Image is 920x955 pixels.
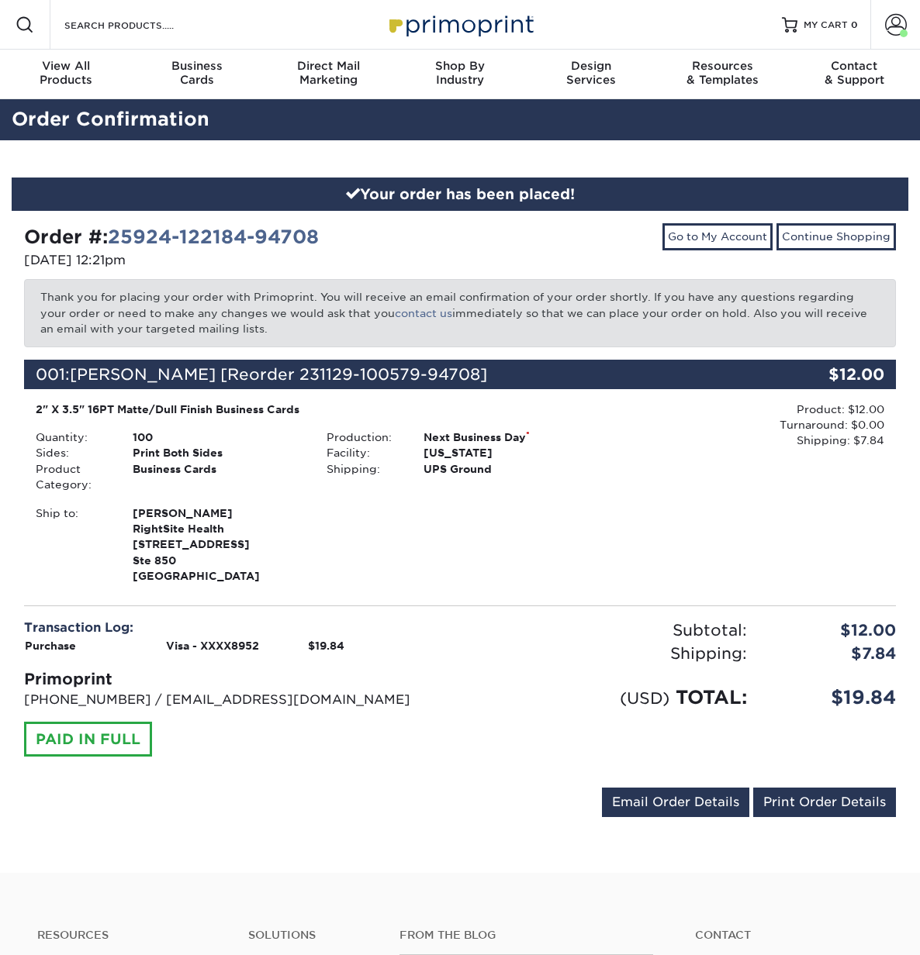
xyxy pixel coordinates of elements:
[166,640,259,652] strong: Visa - XXXX8952
[851,19,858,30] span: 0
[662,223,773,250] a: Go to My Account
[315,445,412,460] div: Facility:
[308,640,344,652] strong: $19.84
[24,619,448,637] div: Transaction Log:
[24,445,121,460] div: Sides:
[605,402,884,449] div: Product: $12.00 Turnaround: $0.00 Shipping: $7.84
[395,307,452,319] a: contact us
[753,788,896,817] a: Print Order Details
[37,929,225,942] h4: Resources
[63,16,214,34] input: SEARCH PRODUCTS.....
[24,251,448,270] p: [DATE] 12:21pm
[759,684,908,712] div: $19.84
[12,178,908,212] div: Your order has been placed!
[789,50,920,99] a: Contact& Support
[121,445,315,460] div: Print Both Sides
[657,59,788,73] span: Resources
[131,59,262,87] div: Cards
[399,929,653,942] h4: From the Blog
[121,429,315,445] div: 100
[24,226,319,248] strong: Order #:
[759,642,908,665] div: $7.84
[804,19,848,32] span: MY CART
[460,642,759,665] div: Shipping:
[24,667,448,691] div: Primoprint
[24,505,121,584] div: Ship to:
[121,461,315,493] div: Business Cards
[133,505,303,521] span: [PERSON_NAME]
[526,50,657,99] a: DesignServices
[108,226,319,248] a: 25924-122184-94708
[789,59,920,73] span: Contact
[759,619,908,642] div: $12.00
[695,929,883,942] a: Contact
[131,59,262,73] span: Business
[412,445,606,460] div: [US_STATE]
[263,59,394,87] div: Marketing
[394,59,525,87] div: Industry
[412,429,606,445] div: Next Business Day
[657,50,788,99] a: Resources& Templates
[394,59,525,73] span: Shop By
[676,686,747,708] span: TOTAL:
[394,50,525,99] a: Shop ByIndustry
[133,505,303,583] strong: [GEOGRAPHIC_DATA]
[133,521,303,536] span: RightSite Health
[602,788,749,817] a: Email Order Details
[24,429,121,445] div: Quantity:
[751,360,896,389] div: $12.00
[36,402,593,417] div: 2" X 3.5" 16PT Matte/Dull Finish Business Cards
[248,929,375,942] h4: Solutions
[24,691,448,709] p: [PHONE_NUMBER] / [EMAIL_ADDRESS][DOMAIN_NAME]
[382,8,538,41] img: Primoprint
[133,536,303,552] span: [STREET_ADDRESS]
[70,365,487,384] span: [PERSON_NAME] [Reorder 231129-100579-94708]
[24,722,152,757] div: PAID IN FULL
[776,223,896,250] a: Continue Shopping
[25,640,76,652] strong: Purchase
[263,50,394,99] a: Direct MailMarketing
[315,429,412,445] div: Production:
[315,461,412,477] div: Shipping:
[24,279,896,346] p: Thank you for placing your order with Primoprint. You will receive an email confirmation of your ...
[789,59,920,87] div: & Support
[24,461,121,493] div: Product Category:
[412,461,606,477] div: UPS Ground
[526,59,657,87] div: Services
[620,688,669,708] small: (USD)
[460,619,759,642] div: Subtotal:
[263,59,394,73] span: Direct Mail
[657,59,788,87] div: & Templates
[131,50,262,99] a: BusinessCards
[133,553,303,568] span: Ste 850
[24,360,751,389] div: 001:
[526,59,657,73] span: Design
